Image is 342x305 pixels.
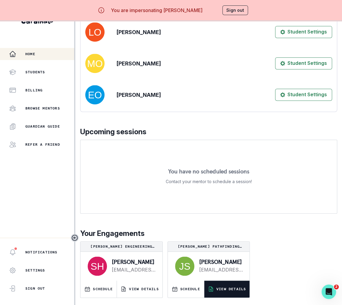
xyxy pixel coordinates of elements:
[199,259,244,265] p: [PERSON_NAME]
[322,284,336,299] iframe: Intercom live chat
[25,142,60,147] p: Refer a friend
[25,70,45,75] p: Students
[25,106,60,111] p: Browse Mentors
[71,234,79,242] button: Toggle sidebar
[111,7,202,14] p: You are impersonating [PERSON_NAME]
[216,287,246,291] p: VIEW DETAILS
[93,287,113,291] p: SCHEDULE
[112,259,156,265] p: [PERSON_NAME]
[25,124,60,129] p: Guardian Guide
[117,28,161,36] p: [PERSON_NAME]
[25,250,58,255] p: Notifications
[204,281,249,297] button: VIEW DETAILS
[85,54,105,73] img: svg
[112,266,156,273] a: [EMAIL_ADDRESS][DOMAIN_NAME]
[275,26,332,38] button: Student Settings
[80,228,337,239] p: Your Engagements
[117,91,161,99] p: [PERSON_NAME]
[222,5,248,15] button: Sign out
[80,281,117,297] button: SCHEDULE
[85,22,105,42] img: svg
[199,266,244,273] a: [EMAIL_ADDRESS][DOMAIN_NAME]
[275,89,332,101] button: Student Settings
[168,281,204,297] button: SCHEDULE
[85,85,105,104] img: svg
[88,256,107,276] img: svg
[334,284,339,289] span: 2
[180,287,200,291] p: SCHEDULE
[175,256,194,276] img: svg
[25,286,45,291] p: Sign Out
[80,126,337,137] p: Upcoming sessions
[25,52,35,56] p: Home
[166,178,252,185] p: Contact your mentor to schedule a session!
[275,57,332,69] button: Student Settings
[83,244,160,249] p: [PERSON_NAME] Engineering Mentorship
[25,268,45,273] p: Settings
[170,244,247,249] p: [PERSON_NAME] Pathfinding Mentorship
[25,88,42,93] p: Billing
[117,59,161,68] p: [PERSON_NAME]
[117,281,162,297] button: VIEW DETAILS
[129,287,158,291] p: VIEW DETAILS
[168,168,249,174] p: You have no scheduled sessions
